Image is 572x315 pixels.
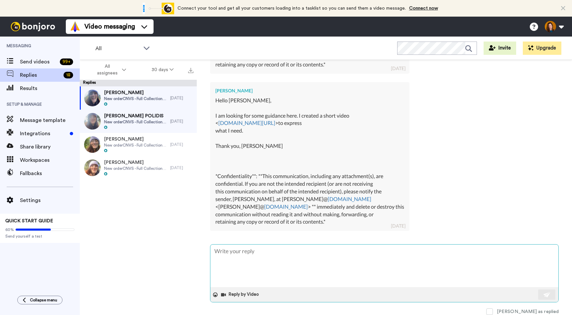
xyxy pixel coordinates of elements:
div: [DATE] [170,95,193,101]
span: [PERSON_NAME] POLIDIS [104,113,167,119]
a: Connect now [409,6,438,11]
span: Share library [20,143,80,151]
span: Results [20,84,80,92]
span: Message template [20,116,80,124]
button: Invite [484,42,516,55]
img: bj-logo-header-white.svg [8,22,58,31]
button: Upgrade [523,42,561,55]
span: Collapse menu [30,297,57,303]
span: Send yourself a test [5,234,74,239]
img: vm-color.svg [70,21,80,32]
span: Workspaces [20,156,80,164]
span: Fallbacks [20,169,80,177]
span: Connect your tool and get all your customers loading into a tasklist so you can send them a video... [177,6,406,11]
span: QUICK START GUIDE [5,219,53,223]
a: [DOMAIN_NAME] [264,203,308,210]
div: [PERSON_NAME] [215,87,404,94]
div: Replies [80,80,197,86]
div: [DATE] [391,65,405,72]
img: send-white.svg [543,292,551,297]
span: New orderCNVS - Full Collection (Single User) 2509 [104,143,167,148]
span: New orderCNVS - Full Collection (Single User) 2509 [104,166,167,171]
img: 97863531-59e5-4986-b61a-f6ed9588e6d9-thumb.jpg [84,90,101,106]
div: Hello [PERSON_NAME], I am looking for some guidance here. I created a short video < >to express w... [215,97,404,226]
div: [DATE] [170,165,193,170]
span: 60% [5,227,14,232]
button: Reply by Video [220,290,261,300]
span: [PERSON_NAME] [104,89,167,96]
div: [DATE] [391,223,405,229]
div: 99 + [60,58,73,65]
div: [PERSON_NAME] as replied [497,308,559,315]
img: 3d4b3289-19ec-4863-ac64-de23aa995725-thumb.jpg [84,136,101,153]
span: New orderCNVS - Full Collection (Single User) 2509 [104,96,167,101]
span: Settings [20,196,80,204]
a: [PERSON_NAME]New orderCNVS - Full Collection (Single User) 2509[DATE] [80,86,197,110]
a: [PERSON_NAME]New orderCNVS - Full Collection (Single User) 2509[DATE] [80,156,197,179]
button: All assignees [81,60,139,79]
button: Collapse menu [17,296,62,304]
img: 0e5c4311-ac30-47a9-9441-4d8f3c1cb446-thumb.jpg [84,159,101,176]
span: Integrations [20,130,67,138]
a: [PERSON_NAME]New orderCNVS - Full Collection (Single User) 2509[DATE] [80,133,197,156]
span: [PERSON_NAME] [104,136,167,143]
a: [PERSON_NAME] POLIDISNew orderCNVS - Full Collection (Single User) 2509[DATE] [80,110,197,133]
span: [PERSON_NAME] [104,159,167,166]
span: New orderCNVS - Full Collection (Single User) 2509 [104,119,167,125]
div: [DATE] [170,142,193,147]
div: animation [138,3,174,14]
span: Replies [20,71,61,79]
img: 35b831fc-5d2c-460e-90d3-54c4c80027f2-thumb.jpg [84,113,101,130]
div: 18 [63,72,73,78]
a: [DOMAIN_NAME][URL] [218,120,275,126]
button: 30 days [139,64,186,76]
span: Send videos [20,58,57,66]
a: [DOMAIN_NAME] [328,196,371,202]
img: export.svg [188,68,193,73]
span: All [95,45,140,52]
div: [DATE] [170,119,193,124]
button: Export all results that match these filters now. [186,65,195,75]
span: Video messaging [84,22,135,31]
span: All assignees [94,63,121,76]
